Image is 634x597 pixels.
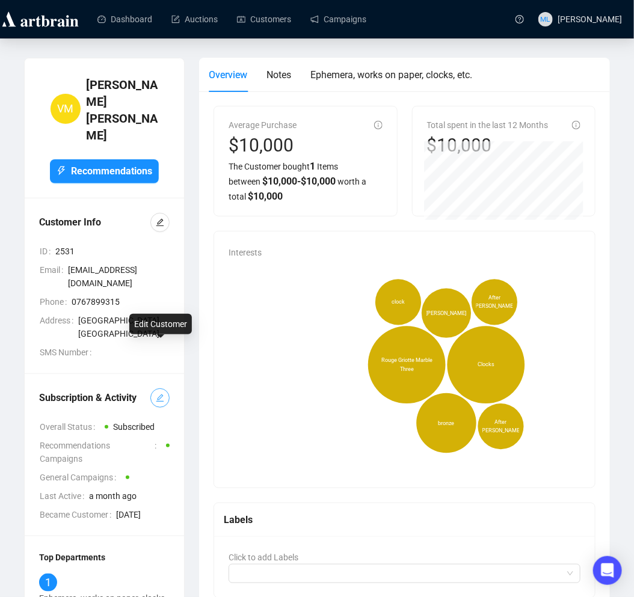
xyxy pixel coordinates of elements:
[50,159,159,183] button: Recommendations
[593,556,622,585] div: Open Intercom Messenger
[129,314,192,334] div: Edit Customer
[481,418,521,435] span: After [PERSON_NAME]
[40,508,116,521] span: Became Customer
[248,191,283,202] span: $ 10,000
[426,309,467,317] span: [PERSON_NAME]
[558,14,622,24] span: [PERSON_NAME]
[229,134,297,157] div: $10,000
[439,419,455,427] span: bronze
[57,166,66,176] span: thunderbolt
[237,4,291,35] a: Customers
[68,263,170,290] span: [EMAIL_ADDRESS][DOMAIN_NAME]
[171,4,218,35] a: Auctions
[374,121,383,129] span: info-circle
[224,512,585,527] div: Labels
[40,471,121,484] span: General Campaigns
[40,263,68,290] span: Email
[40,489,89,503] span: Last Active
[55,245,170,258] span: 2531
[39,215,150,230] div: Customer Info
[310,69,472,81] span: Ephemera, works on paper, clocks, etc.
[310,4,366,35] a: Campaigns
[427,120,549,130] span: Total spent in the last 12 Months
[78,314,170,340] span: [GEOGRAPHIC_DATA], [GEOGRAPHIC_DATA]
[40,439,161,465] span: Recommendations Campaigns
[97,4,152,35] a: Dashboard
[116,508,170,521] span: [DATE]
[229,120,297,130] span: Average Purchase
[86,76,159,144] h4: [PERSON_NAME] [PERSON_NAME]
[310,161,315,172] span: 1
[427,134,549,157] div: $10,000
[39,551,170,564] div: Top Departments
[229,553,298,562] span: Click to add Labels
[392,298,405,307] span: clock
[478,361,494,369] span: Clocks
[266,69,291,81] span: Notes
[156,394,164,402] span: edit
[71,164,152,179] span: Recommendations
[262,176,336,187] span: $ 10,000 - $ 10,000
[40,314,78,340] span: Address
[39,391,150,405] div: Subscription & Activity
[72,295,170,308] span: 0767899315
[229,159,382,204] div: The Customer bought Items between worth a total
[40,245,55,258] span: ID
[40,420,100,433] span: Overall Status
[89,489,170,503] span: a month ago
[475,294,515,311] span: After [PERSON_NAME]
[40,346,96,359] span: SMS Number
[40,295,72,308] span: Phone
[45,574,51,591] span: 1
[156,218,164,227] span: edit
[113,422,155,432] span: Subscribed
[572,121,580,129] span: info-circle
[541,13,551,25] span: ML
[58,100,74,117] span: VM
[209,69,247,81] span: Overview
[376,357,438,373] span: Rouge Griotte Marble Three
[229,248,262,257] span: Interests
[516,15,524,23] span: question-circle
